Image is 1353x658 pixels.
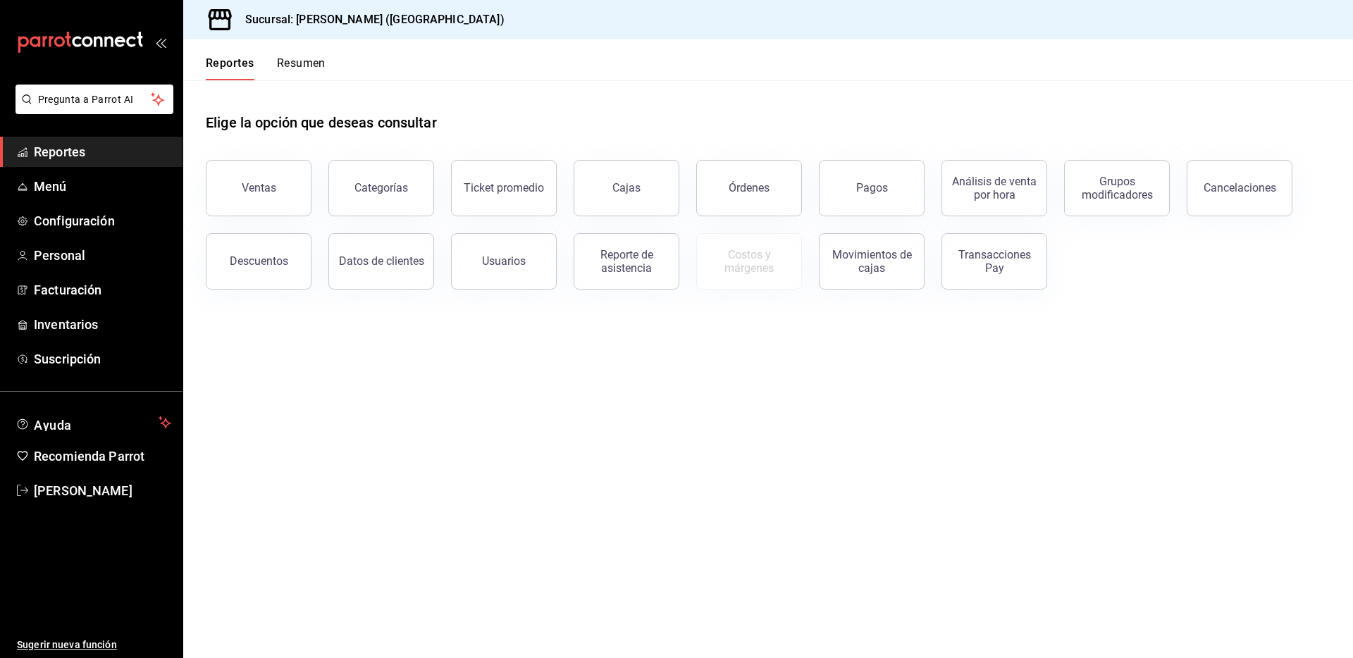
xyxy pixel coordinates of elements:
[16,85,173,114] button: Pregunta a Parrot AI
[34,447,171,466] span: Recomienda Parrot
[1064,160,1170,216] button: Grupos modificadores
[206,56,326,80] div: navigation tabs
[34,211,171,230] span: Configuración
[819,233,925,290] button: Movimientos de cajas
[34,349,171,368] span: Suscripción
[242,181,276,194] div: Ventas
[696,233,802,290] button: Contrata inventarios para ver este reporte
[819,160,925,216] button: Pagos
[1073,175,1161,201] div: Grupos modificadores
[856,181,888,194] div: Pagos
[34,414,153,431] span: Ayuda
[828,248,915,275] div: Movimientos de cajas
[574,233,679,290] button: Reporte de asistencia
[38,92,152,107] span: Pregunta a Parrot AI
[206,233,311,290] button: Descuentos
[339,254,424,268] div: Datos de clientes
[17,638,171,652] span: Sugerir nueva función
[941,233,1047,290] button: Transacciones Pay
[34,280,171,299] span: Facturación
[583,248,670,275] div: Reporte de asistencia
[34,246,171,265] span: Personal
[277,56,326,80] button: Resumen
[451,233,557,290] button: Usuarios
[705,248,793,275] div: Costos y márgenes
[464,181,544,194] div: Ticket promedio
[234,11,505,28] h3: Sucursal: [PERSON_NAME] ([GEOGRAPHIC_DATA])
[206,56,254,80] button: Reportes
[696,160,802,216] button: Órdenes
[34,142,171,161] span: Reportes
[206,160,311,216] button: Ventas
[328,160,434,216] button: Categorías
[206,112,437,133] h1: Elige la opción que deseas consultar
[1187,160,1292,216] button: Cancelaciones
[328,233,434,290] button: Datos de clientes
[354,181,408,194] div: Categorías
[230,254,288,268] div: Descuentos
[574,160,679,216] a: Cajas
[941,160,1047,216] button: Análisis de venta por hora
[612,180,641,197] div: Cajas
[10,102,173,117] a: Pregunta a Parrot AI
[1204,181,1276,194] div: Cancelaciones
[34,481,171,500] span: [PERSON_NAME]
[451,160,557,216] button: Ticket promedio
[482,254,526,268] div: Usuarios
[34,315,171,334] span: Inventarios
[951,248,1038,275] div: Transacciones Pay
[951,175,1038,201] div: Análisis de venta por hora
[729,181,770,194] div: Órdenes
[34,177,171,196] span: Menú
[155,37,166,48] button: open_drawer_menu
